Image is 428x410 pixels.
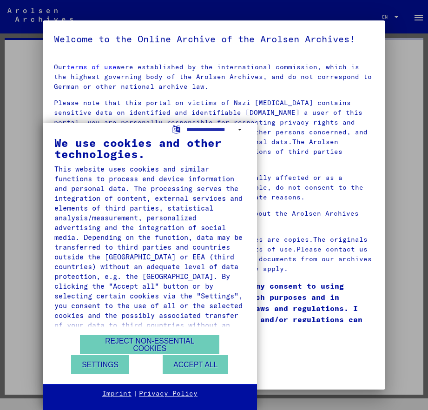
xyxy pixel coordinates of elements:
[54,164,245,340] div: This website uses cookies and similar functions to process end device information and personal da...
[163,355,228,374] button: Accept all
[139,389,198,398] a: Privacy Policy
[80,335,219,354] button: Reject non-essential cookies
[102,389,132,398] a: Imprint
[54,137,245,159] div: We use cookies and other technologies.
[71,355,129,374] button: Settings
